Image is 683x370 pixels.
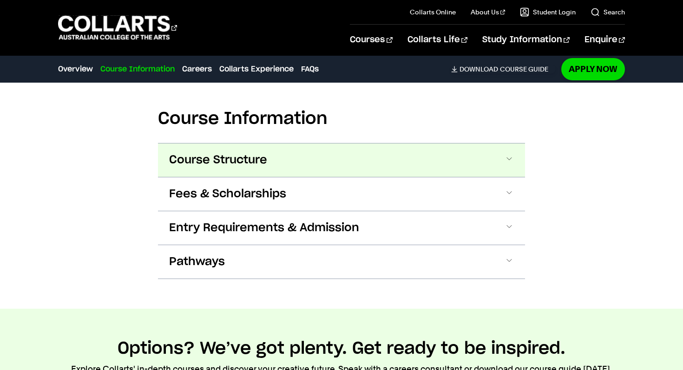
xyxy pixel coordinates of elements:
a: Collarts Online [410,7,456,17]
a: Course Information [100,64,175,75]
h2: Options? We’ve got plenty. Get ready to be inspired. [118,338,565,359]
a: Collarts Life [407,25,467,55]
span: Course Structure [169,153,267,168]
span: Entry Requirements & Admission [169,221,359,235]
a: Student Login [520,7,576,17]
a: Collarts Experience [219,64,294,75]
a: Search [591,7,625,17]
button: Fees & Scholarships [158,177,525,211]
span: Fees & Scholarships [169,187,286,201]
a: DownloadCourse Guide [451,65,556,73]
button: Pathways [158,245,525,279]
span: Pathways [169,254,225,269]
a: Apply Now [561,58,625,80]
a: Enquire [584,25,625,55]
button: Entry Requirements & Admission [158,211,525,245]
a: Overview [58,64,93,75]
button: Course Structure [158,143,525,177]
a: FAQs [301,64,319,75]
a: Study Information [482,25,570,55]
a: Careers [182,64,212,75]
div: Go to homepage [58,14,177,41]
a: Courses [350,25,392,55]
span: Download [460,65,498,73]
a: About Us [471,7,505,17]
h2: Course Information [158,109,525,129]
